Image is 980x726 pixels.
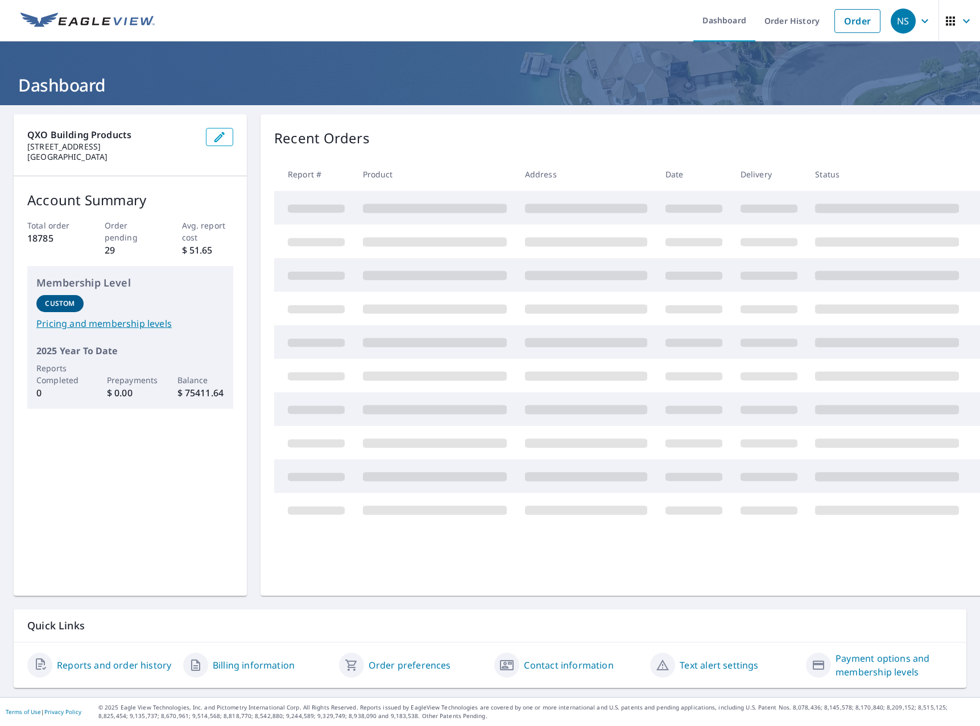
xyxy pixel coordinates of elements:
img: EV Logo [20,13,155,30]
a: Reports and order history [57,658,171,672]
p: $ 0.00 [107,386,154,400]
th: Product [354,157,516,191]
a: Billing information [213,658,295,672]
p: Prepayments [107,374,154,386]
p: Order pending [105,219,156,243]
p: Quick Links [27,619,953,633]
p: Custom [45,298,75,309]
p: 0 [36,386,84,400]
a: Order preferences [369,658,451,672]
th: Report # [274,157,354,191]
a: Privacy Policy [44,708,81,716]
a: Pricing and membership levels [36,317,224,330]
p: 2025 Year To Date [36,344,224,358]
p: Membership Level [36,275,224,291]
a: Terms of Use [6,708,41,716]
p: Account Summary [27,190,233,210]
p: [GEOGRAPHIC_DATA] [27,152,197,162]
h1: Dashboard [14,73,966,97]
p: Reports Completed [36,362,84,386]
a: Contact information [524,658,613,672]
p: Total order [27,219,79,231]
p: Recent Orders [274,128,370,148]
p: Avg. report cost [182,219,234,243]
th: Status [806,157,968,191]
a: Payment options and membership levels [836,652,953,679]
p: 29 [105,243,156,257]
p: $ 75411.64 [177,386,225,400]
p: | [6,708,81,715]
p: $ 51.65 [182,243,234,257]
p: Balance [177,374,225,386]
p: [STREET_ADDRESS] [27,142,197,152]
a: Order [834,9,880,33]
p: 18785 [27,231,79,245]
th: Date [656,157,731,191]
a: Text alert settings [680,658,758,672]
th: Delivery [731,157,807,191]
p: © 2025 Eagle View Technologies, Inc. and Pictometry International Corp. All Rights Reserved. Repo... [98,703,974,720]
p: QXO Building products [27,128,197,142]
div: NS [891,9,916,34]
th: Address [516,157,656,191]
